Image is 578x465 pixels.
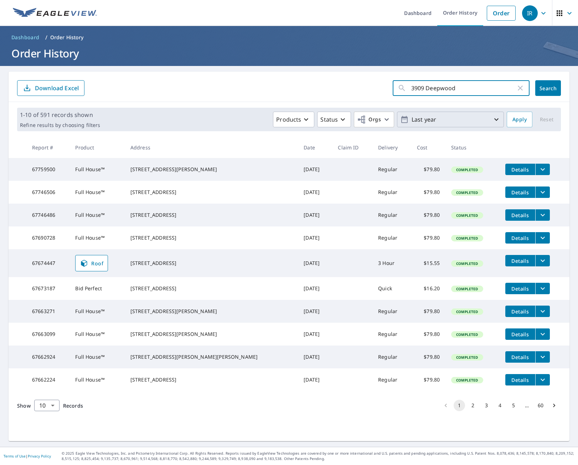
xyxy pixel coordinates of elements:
[510,235,531,241] span: Details
[452,332,482,337] span: Completed
[26,323,69,346] td: 67663099
[298,137,332,158] th: Date
[26,181,69,204] td: 67746506
[63,402,83,409] span: Records
[28,454,51,459] a: Privacy Policy
[298,346,332,368] td: [DATE]
[320,115,338,124] p: Status
[452,309,482,314] span: Completed
[130,234,292,241] div: [STREET_ADDRESS]
[26,277,69,300] td: 67673187
[505,374,535,385] button: detailsBtn-67662224
[372,137,411,158] th: Delivery
[17,80,84,96] button: Download Excel
[548,400,560,411] button: Go to next page
[298,158,332,181] td: [DATE]
[357,115,381,124] span: Orgs
[17,402,31,409] span: Show
[298,181,332,204] td: [DATE]
[130,260,292,267] div: [STREET_ADDRESS]
[372,204,411,226] td: Regular
[298,300,332,323] td: [DATE]
[69,181,124,204] td: Full House™
[130,331,292,338] div: [STREET_ADDRESS][PERSON_NAME]
[535,328,550,340] button: filesDropdownBtn-67663099
[439,400,561,411] nav: pagination navigation
[13,8,97,19] img: EV Logo
[452,286,482,291] span: Completed
[372,323,411,346] td: Regular
[452,236,482,241] span: Completed
[26,137,69,158] th: Report #
[505,351,535,363] button: detailsBtn-67662924
[9,46,569,61] h1: Order History
[510,257,531,264] span: Details
[535,351,550,363] button: filesDropdownBtn-67662924
[69,300,124,323] td: Full House™
[69,204,124,226] td: Full House™
[125,137,298,158] th: Address
[507,112,532,127] button: Apply
[69,368,124,391] td: Full House™
[11,34,40,41] span: Dashboard
[69,323,124,346] td: Full House™
[505,306,535,317] button: detailsBtn-67663271
[510,377,531,383] span: Details
[35,84,79,92] p: Download Excel
[508,400,519,411] button: Go to page 5
[535,374,550,385] button: filesDropdownBtn-67662224
[372,300,411,323] td: Regular
[20,111,100,119] p: 1-10 of 591 records shown
[467,400,479,411] button: Go to page 2
[26,249,69,277] td: 67674447
[535,232,550,244] button: filesDropdownBtn-67690728
[452,378,482,383] span: Completed
[45,33,47,42] li: /
[535,306,550,317] button: filesDropdownBtn-67663271
[34,395,60,415] div: 10
[452,167,482,172] span: Completed
[411,158,445,181] td: $79.80
[75,255,108,271] a: Roof
[130,353,292,361] div: [STREET_ADDRESS][PERSON_NAME][PERSON_NAME]
[372,346,411,368] td: Regular
[505,232,535,244] button: detailsBtn-67690728
[62,451,574,461] p: © 2025 Eagle View Technologies, Inc. and Pictometry International Corp. All Rights Reserved. Repo...
[372,158,411,181] td: Regular
[411,249,445,277] td: $15.55
[481,400,492,411] button: Go to page 3
[273,112,314,127] button: Products
[69,226,124,249] td: Full House™
[372,277,411,300] td: Quick
[510,212,531,219] span: Details
[411,137,445,158] th: Cost
[372,368,411,391] td: Regular
[487,6,516,21] a: Order
[494,400,506,411] button: Go to page 4
[130,166,292,173] div: [STREET_ADDRESS][PERSON_NAME]
[411,226,445,249] td: $79.80
[454,400,465,411] button: page 1
[397,112,504,127] button: Last year
[332,137,372,158] th: Claim ID
[411,323,445,346] td: $79.80
[372,181,411,204] td: Regular
[80,259,103,267] span: Roof
[505,255,535,266] button: detailsBtn-67674447
[9,32,42,43] a: Dashboard
[298,226,332,249] td: [DATE]
[34,400,60,411] div: Show 10 records
[505,186,535,198] button: detailsBtn-67746506
[354,112,394,127] button: Orgs
[452,355,482,360] span: Completed
[510,285,531,292] span: Details
[26,226,69,249] td: 67690728
[535,400,546,411] button: Go to page 60
[276,115,301,124] p: Products
[535,209,550,221] button: filesDropdownBtn-67746486
[535,80,561,96] button: Search
[452,213,482,218] span: Completed
[130,308,292,315] div: [STREET_ADDRESS][PERSON_NAME]
[411,277,445,300] td: $16.20
[411,78,516,98] input: Address, Report #, Claim ID, etc.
